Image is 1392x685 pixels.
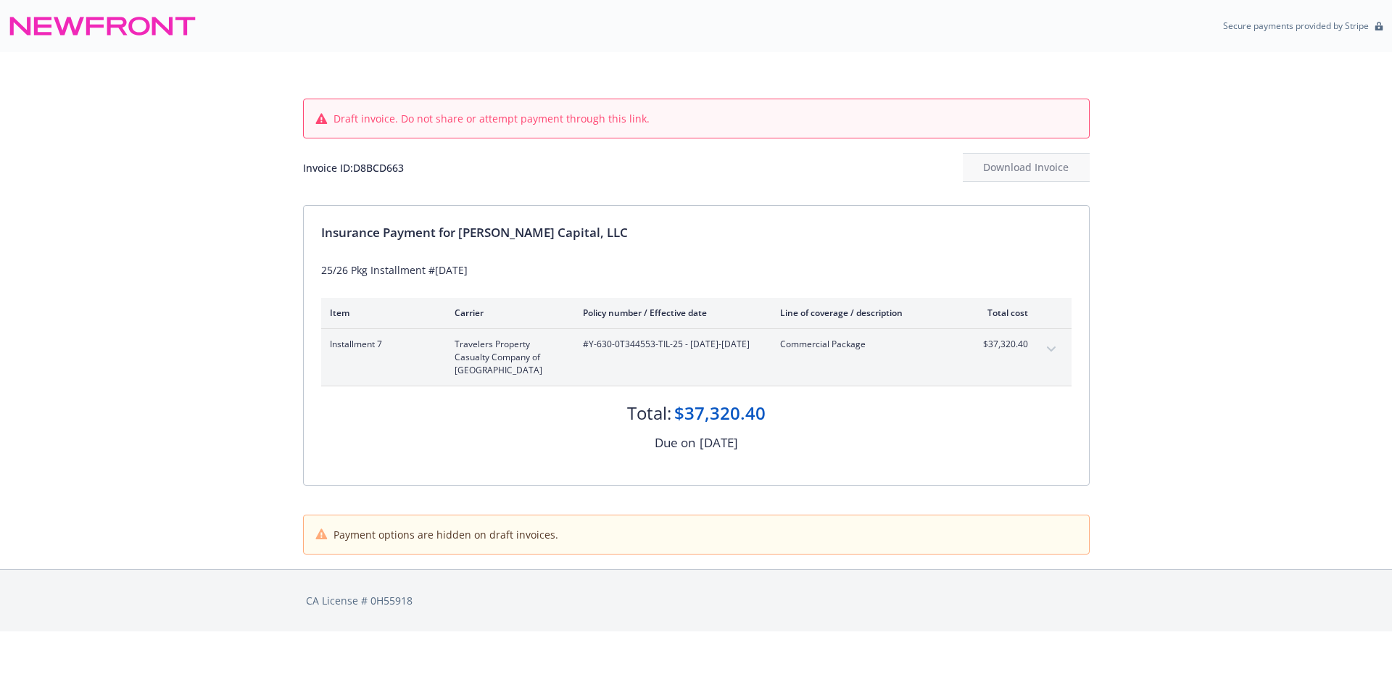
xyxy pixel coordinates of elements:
[333,527,558,542] span: Payment options are hidden on draft invoices.
[306,593,1087,608] div: CA License # 0H55918
[963,154,1090,181] div: Download Invoice
[780,338,950,351] span: Commercial Package
[583,338,757,351] span: #Y-630-0T344553-TIL-25 - [DATE]-[DATE]
[1040,338,1063,361] button: expand content
[303,160,404,175] div: Invoice ID: D8BCD663
[321,329,1072,386] div: Installment 7Travelers Property Casualty Company of [GEOGRAPHIC_DATA]#Y-630-0T344553-TIL-25 - [DA...
[674,401,766,425] div: $37,320.40
[974,307,1028,319] div: Total cost
[627,401,671,425] div: Total:
[455,338,560,377] span: Travelers Property Casualty Company of [GEOGRAPHIC_DATA]
[333,111,650,126] span: Draft invoice. Do not share or attempt payment through this link.
[321,223,1072,242] div: Insurance Payment for [PERSON_NAME] Capital, LLC
[700,433,738,452] div: [DATE]
[330,307,431,319] div: Item
[583,307,757,319] div: Policy number / Effective date
[963,153,1090,182] button: Download Invoice
[1223,20,1369,32] p: Secure payments provided by Stripe
[655,433,695,452] div: Due on
[974,338,1028,351] span: $37,320.40
[455,307,560,319] div: Carrier
[330,338,431,351] span: Installment 7
[780,307,950,319] div: Line of coverage / description
[321,262,1072,278] div: 25/26 Pkg Installment #[DATE]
